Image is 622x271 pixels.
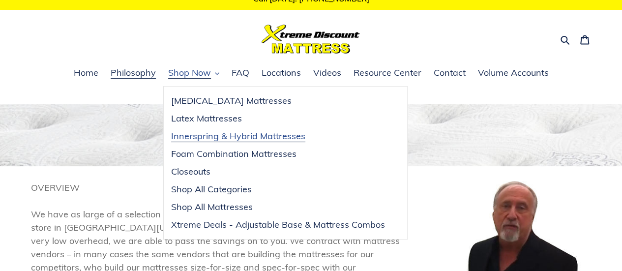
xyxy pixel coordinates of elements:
[349,66,426,81] a: Resource Center
[478,67,549,79] span: Volume Accounts
[473,66,554,81] a: Volume Accounts
[308,66,346,81] a: Videos
[111,67,156,79] span: Philosophy
[171,130,305,142] span: Innerspring & Hybrid Mattresses
[171,113,242,124] span: Latex Mattresses
[171,201,253,213] span: Shop All Mattresses
[227,66,254,81] a: FAQ
[171,148,296,160] span: Foam Combination Mattresses
[262,67,301,79] span: Locations
[164,181,392,198] a: Shop All Categories
[354,67,421,79] span: Resource Center
[163,66,224,81] button: Shop Now
[106,66,161,81] a: Philosophy
[171,166,210,178] span: Closeouts
[257,66,306,81] a: Locations
[164,198,392,216] a: Shop All Mattresses
[313,67,341,79] span: Videos
[164,145,392,163] a: Foam Combination Mattresses
[429,66,471,81] a: Contact
[164,127,392,145] a: Innerspring & Hybrid Mattresses
[168,67,211,79] span: Shop Now
[164,110,392,127] a: Latex Mattresses
[164,216,392,234] a: Xtreme Deals - Adjustable Base & Mattress Combos
[164,163,392,181] a: Closeouts
[434,67,466,79] span: Contact
[171,95,292,107] span: [MEDICAL_DATA] Mattresses
[164,92,392,110] a: [MEDICAL_DATA] Mattresses
[232,67,249,79] span: FAQ
[171,183,252,195] span: Shop All Categories
[262,25,360,54] img: Xtreme Discount Mattress
[74,67,98,79] span: Home
[69,66,103,81] a: Home
[171,219,385,231] span: Xtreme Deals - Adjustable Base & Mattress Combos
